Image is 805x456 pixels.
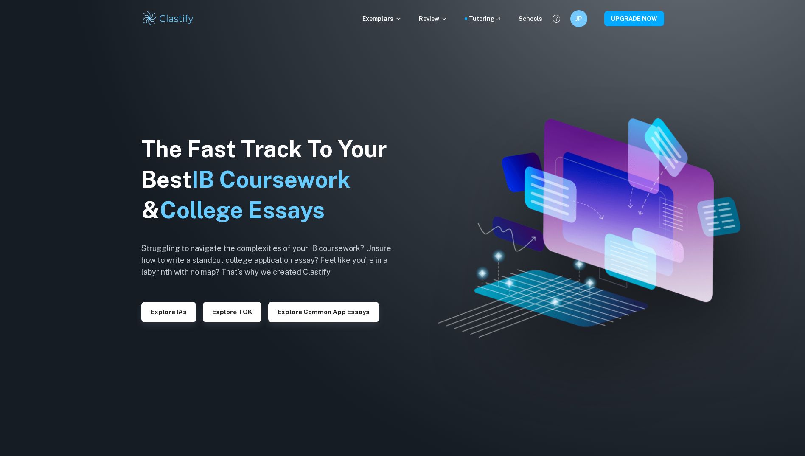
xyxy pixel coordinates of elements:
[419,14,448,23] p: Review
[203,302,261,322] button: Explore TOK
[438,118,740,338] img: Clastify hero
[160,197,325,223] span: College Essays
[549,11,564,26] button: Help and Feedback
[141,302,196,322] button: Explore IAs
[362,14,402,23] p: Exemplars
[268,302,379,322] button: Explore Common App essays
[141,134,404,225] h1: The Fast Track To Your Best &
[141,242,404,278] h6: Struggling to navigate the complexities of your IB coursework? Unsure how to write a standout col...
[141,10,195,27] img: Clastify logo
[604,11,664,26] button: UPGRADE NOW
[574,14,583,23] h6: JP
[192,166,351,193] span: IB Coursework
[519,14,542,23] a: Schools
[570,10,587,27] button: JP
[141,307,196,315] a: Explore IAs
[469,14,502,23] a: Tutoring
[268,307,379,315] a: Explore Common App essays
[203,307,261,315] a: Explore TOK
